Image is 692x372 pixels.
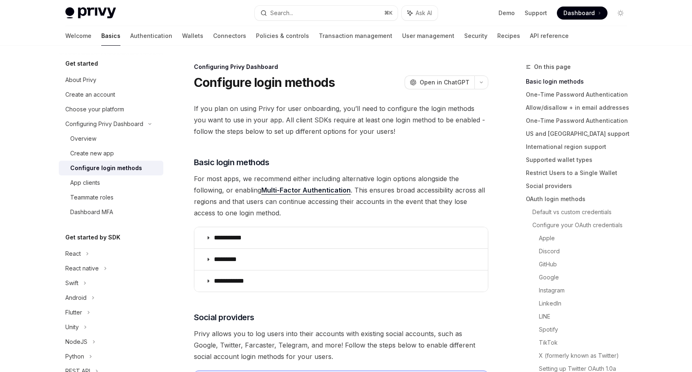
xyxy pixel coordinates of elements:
[65,104,124,114] div: Choose your platform
[525,9,547,17] a: Support
[497,26,520,46] a: Recipes
[59,102,163,117] a: Choose your platform
[261,186,351,195] a: Multi-Factor Authentication
[65,7,116,19] img: light logo
[526,140,634,153] a: International region support
[526,193,634,206] a: OAuth login methods
[402,6,438,20] button: Ask AI
[70,193,113,202] div: Teammate roles
[539,323,634,336] a: Spotify
[65,337,87,347] div: NodeJS
[526,114,634,127] a: One-Time Password Authentication
[213,26,246,46] a: Connectors
[130,26,172,46] a: Authentication
[526,88,634,101] a: One-Time Password Authentication
[101,26,120,46] a: Basics
[70,178,100,188] div: App clients
[420,78,469,86] span: Open in ChatGPT
[65,59,98,69] h5: Get started
[59,161,163,175] a: Configure login methods
[526,153,634,166] a: Supported wallet types
[563,9,595,17] span: Dashboard
[194,63,488,71] div: Configuring Privy Dashboard
[65,232,120,242] h5: Get started by SDK
[557,7,607,20] a: Dashboard
[526,75,634,88] a: Basic login methods
[526,101,634,114] a: Allow/disallow + in email addresses
[256,26,309,46] a: Policies & controls
[65,308,82,317] div: Flutter
[59,175,163,190] a: App clients
[65,278,78,288] div: Swift
[534,62,571,72] span: On this page
[532,206,634,219] a: Default vs custom credentials
[59,73,163,87] a: About Privy
[526,179,634,193] a: Social providers
[498,9,515,17] a: Demo
[59,205,163,219] a: Dashboard MFA
[464,26,487,46] a: Security
[65,352,84,361] div: Python
[65,322,79,332] div: Unity
[59,190,163,205] a: Teammate roles
[194,173,488,219] span: For most apps, we recommend either including alternative login options alongside the following, o...
[65,249,81,259] div: React
[70,207,113,217] div: Dashboard MFA
[194,103,488,137] span: If you plan on using Privy for user onboarding, you’ll need to configure the login methods you wa...
[539,245,634,258] a: Discord
[65,119,143,129] div: Configuring Privy Dashboard
[526,127,634,140] a: US and [GEOGRAPHIC_DATA] support
[539,284,634,297] a: Instagram
[194,157,269,168] span: Basic login methods
[270,8,293,18] div: Search...
[65,26,91,46] a: Welcome
[402,26,454,46] a: User management
[319,26,392,46] a: Transaction management
[539,336,634,349] a: TikTok
[530,26,569,46] a: API reference
[539,232,634,245] a: Apple
[182,26,203,46] a: Wallets
[405,75,474,89] button: Open in ChatGPT
[59,131,163,146] a: Overview
[532,219,634,232] a: Configure your OAuth credentials
[526,166,634,179] a: Restrict Users to a Single Wallet
[70,134,96,144] div: Overview
[65,90,115,100] div: Create an account
[539,310,634,323] a: LINE
[416,9,432,17] span: Ask AI
[65,75,96,85] div: About Privy
[59,146,163,161] a: Create new app
[70,148,114,158] div: Create new app
[539,349,634,362] a: X (formerly known as Twitter)
[384,10,393,16] span: ⌘ K
[65,263,99,273] div: React native
[539,258,634,271] a: GitHub
[194,328,488,362] span: Privy allows you to log users into their accounts with existing social accounts, such as Google, ...
[194,75,335,90] h1: Configure login methods
[539,297,634,310] a: LinkedIn
[65,293,87,303] div: Android
[59,87,163,102] a: Create an account
[70,163,142,173] div: Configure login methods
[194,312,254,323] span: Social providers
[255,6,398,20] button: Search...⌘K
[539,271,634,284] a: Google
[614,7,627,20] button: Toggle dark mode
